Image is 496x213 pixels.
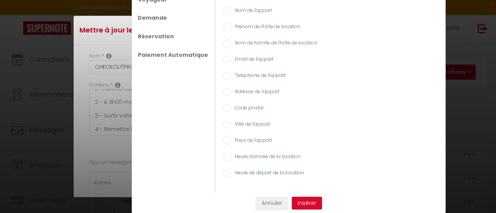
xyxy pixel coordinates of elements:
label: Email de l'appart [231,56,274,64]
a: Réservation [134,29,178,44]
label: Adresse de l'appart [231,88,279,97]
label: Code postal [231,104,263,113]
label: Heure de départ de la location [231,169,304,178]
a: Paiement Automatique [134,48,212,62]
label: Pays de l'appart [231,137,272,145]
button: Insérer [292,197,322,210]
label: Nom de l'appart [231,7,272,15]
label: Nom de famille de l'hôte de location [231,39,317,48]
button: Annuler [256,197,288,210]
label: Prénom de l'hôte de location [231,23,300,32]
label: Téléphone de l'appart [231,72,286,80]
a: Demande [134,11,171,25]
label: Ville de l'appart [231,121,270,129]
label: Heure d'arrivée de la location [231,153,301,162]
button: Ouvrir le widget de chat LiveChat [6,3,29,26]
